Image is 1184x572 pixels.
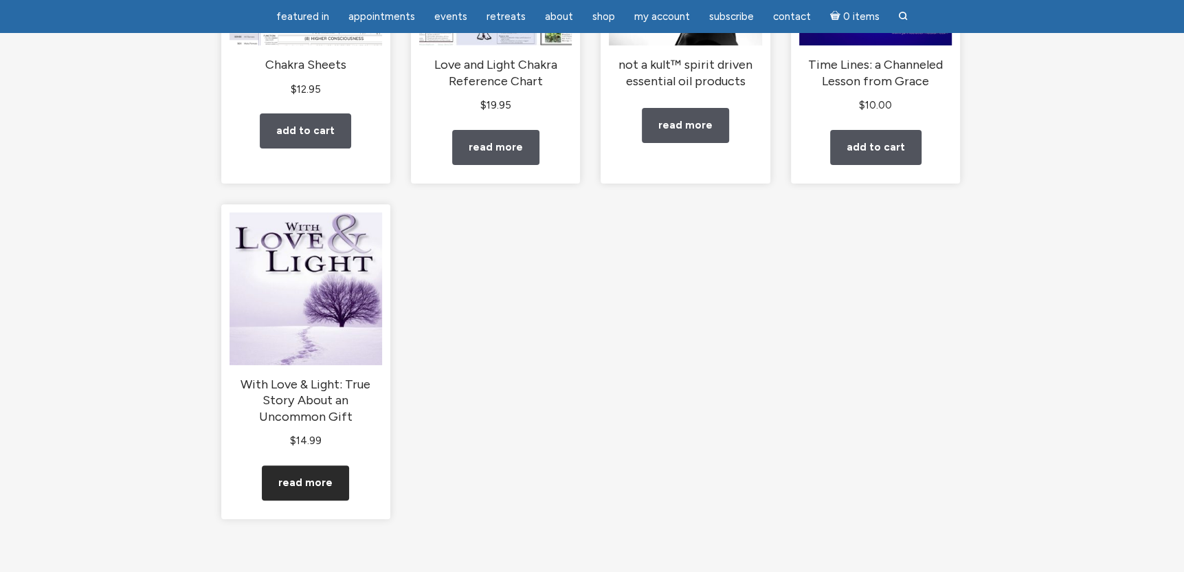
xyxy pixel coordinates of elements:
span: $ [291,83,297,96]
bdi: 10.00 [859,99,892,111]
span: Retreats [487,10,526,23]
a: Add to cart: “Chakra Sheets” [260,113,351,148]
a: Contact [765,3,819,30]
a: Read more about “With Love & Light: True Story About an Uncommon Gift” [262,465,349,500]
span: Shop [592,10,615,23]
img: With Love & Light: True Story About an Uncommon Gift [230,212,382,365]
span: featured in [276,10,329,23]
a: Retreats [478,3,534,30]
span: $ [480,99,487,111]
span: Appointments [348,10,415,23]
h2: With Love & Light: True Story About an Uncommon Gift [230,377,382,426]
a: Add to cart: “Time Lines: a Channeled Lesson from Grace” [830,130,921,165]
span: My Account [634,10,690,23]
h2: Love and Light Chakra Reference Chart [419,57,572,89]
span: $ [290,434,296,447]
h2: not a kult™ spirit driven essential oil products [609,57,761,89]
h2: Time Lines: a Channeled Lesson from Grace [799,57,952,89]
bdi: 14.99 [290,434,322,447]
a: With Love & Light: True Story About an Uncommon Gift $14.99 [230,212,382,450]
a: Shop [584,3,623,30]
a: Read more about “Love and Light Chakra Reference Chart” [452,130,539,165]
span: 0 items [842,12,879,22]
h2: Chakra Sheets [230,57,382,74]
a: My Account [626,3,698,30]
bdi: 19.95 [480,99,511,111]
span: Events [434,10,467,23]
a: Events [426,3,476,30]
a: About [537,3,581,30]
a: Cart0 items [822,2,888,30]
span: About [545,10,573,23]
a: Subscribe [701,3,762,30]
span: Contact [773,10,811,23]
a: Read more about “not a kult™ spirit driven essential oil products” [642,108,729,143]
a: Appointments [340,3,423,30]
a: featured in [268,3,337,30]
i: Cart [830,10,843,23]
span: Subscribe [709,10,754,23]
span: $ [859,99,865,111]
bdi: 12.95 [291,83,321,96]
